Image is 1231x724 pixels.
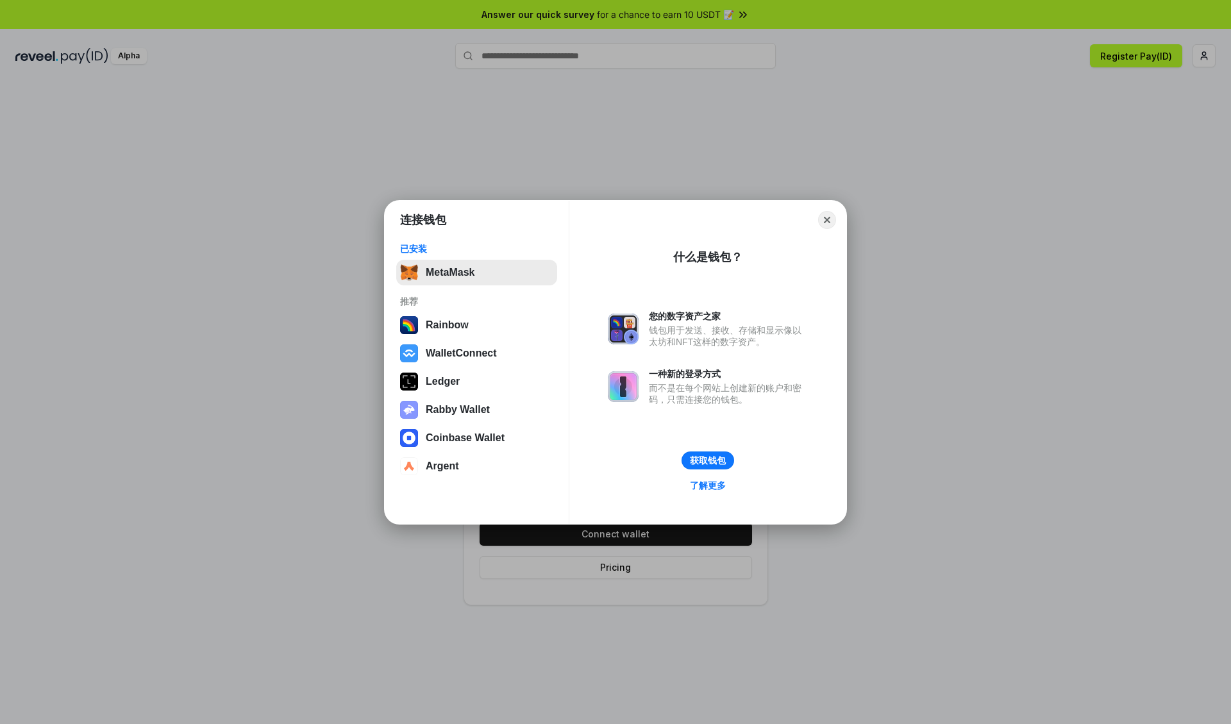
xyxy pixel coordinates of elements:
[400,373,418,391] img: svg+xml,%3Csvg%20xmlns%3D%22http%3A%2F%2Fwww.w3.org%2F2000%2Fsvg%22%20width%3D%2228%22%20height%3...
[400,457,418,475] img: svg+xml,%3Csvg%20width%3D%2228%22%20height%3D%2228%22%20viewBox%3D%220%200%2028%2028%22%20fill%3D...
[400,296,553,307] div: 推荐
[400,316,418,334] img: svg+xml,%3Csvg%20width%3D%22120%22%20height%3D%22120%22%20viewBox%3D%220%200%20120%20120%22%20fil...
[690,455,726,466] div: 获取钱包
[400,243,553,255] div: 已安装
[396,425,557,451] button: Coinbase Wallet
[400,401,418,419] img: svg+xml,%3Csvg%20xmlns%3D%22http%3A%2F%2Fwww.w3.org%2F2000%2Fsvg%22%20fill%3D%22none%22%20viewBox...
[400,212,446,228] h1: 连接钱包
[426,267,474,278] div: MetaMask
[608,371,639,402] img: svg+xml,%3Csvg%20xmlns%3D%22http%3A%2F%2Fwww.w3.org%2F2000%2Fsvg%22%20fill%3D%22none%22%20viewBox...
[649,324,808,348] div: 钱包用于发送、接收、存储和显示像以太坊和NFT这样的数字资产。
[396,260,557,285] button: MetaMask
[690,480,726,491] div: 了解更多
[818,211,836,229] button: Close
[396,453,557,479] button: Argent
[400,429,418,447] img: svg+xml,%3Csvg%20width%3D%2228%22%20height%3D%2228%22%20viewBox%3D%220%200%2028%2028%22%20fill%3D...
[649,382,808,405] div: 而不是在每个网站上创建新的账户和密码，只需连接您的钱包。
[426,376,460,387] div: Ledger
[396,312,557,338] button: Rainbow
[426,319,469,331] div: Rainbow
[396,369,557,394] button: Ledger
[400,264,418,282] img: svg+xml,%3Csvg%20fill%3D%22none%22%20height%3D%2233%22%20viewBox%3D%220%200%2035%2033%22%20width%...
[426,404,490,416] div: Rabby Wallet
[426,460,459,472] div: Argent
[396,341,557,366] button: WalletConnect
[682,477,733,494] a: 了解更多
[400,344,418,362] img: svg+xml,%3Csvg%20width%3D%2228%22%20height%3D%2228%22%20viewBox%3D%220%200%2028%2028%22%20fill%3D...
[396,397,557,423] button: Rabby Wallet
[673,249,742,265] div: 什么是钱包？
[649,310,808,322] div: 您的数字资产之家
[682,451,734,469] button: 获取钱包
[426,432,505,444] div: Coinbase Wallet
[426,348,497,359] div: WalletConnect
[649,368,808,380] div: 一种新的登录方式
[608,314,639,344] img: svg+xml,%3Csvg%20xmlns%3D%22http%3A%2F%2Fwww.w3.org%2F2000%2Fsvg%22%20fill%3D%22none%22%20viewBox...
